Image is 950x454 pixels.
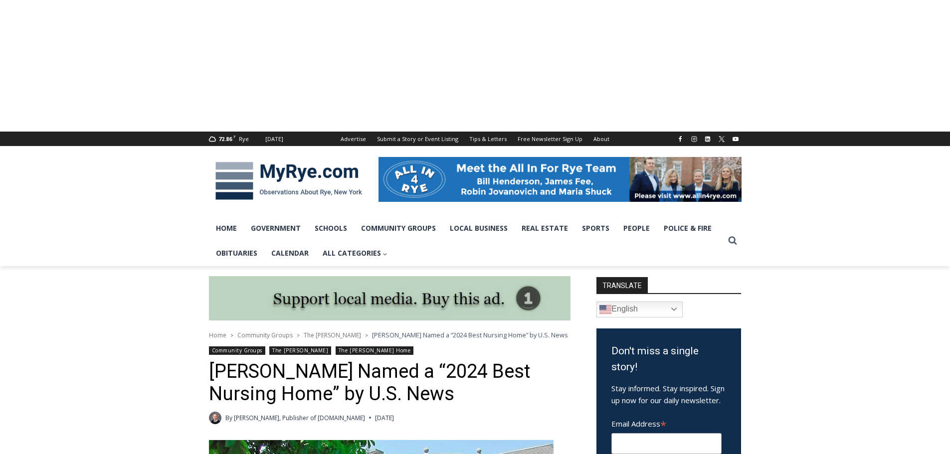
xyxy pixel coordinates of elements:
span: > [365,332,368,339]
a: Instagram [688,133,700,145]
a: The [PERSON_NAME] Home [336,346,414,355]
span: F [233,134,236,139]
span: By [225,413,232,423]
img: All in for Rye [379,157,742,202]
a: Linkedin [702,133,714,145]
a: The [PERSON_NAME] [304,331,361,339]
img: MyRye.com [209,155,369,207]
a: The [PERSON_NAME] [269,346,331,355]
a: [PERSON_NAME], Publisher of [DOMAIN_NAME] [234,414,365,422]
strong: TRANSLATE [596,277,648,293]
a: Author image [209,412,221,424]
nav: Primary Navigation [209,216,724,266]
a: Real Estate [515,216,575,241]
button: View Search Form [724,232,742,250]
span: > [230,332,233,339]
h1: [PERSON_NAME] Named a “2024 Best Nursing Home” by U.S. News [209,360,570,406]
a: Obituaries [209,241,264,266]
a: Sports [575,216,616,241]
span: > [297,332,300,339]
span: [PERSON_NAME] Named a “2024 Best Nursing Home” by U.S. News [372,330,568,339]
a: Schools [308,216,354,241]
a: Facebook [674,133,686,145]
img: support local media, buy this ad [209,276,570,321]
a: Government [244,216,308,241]
a: X [716,133,728,145]
a: Community Groups [237,331,293,339]
a: Community Groups [354,216,443,241]
a: Free Newsletter Sign Up [512,132,588,146]
a: Community Groups [209,346,265,355]
a: Police & Fire [657,216,719,241]
div: Rye [239,135,249,144]
p: Stay informed. Stay inspired. Sign up now for our daily newsletter. [611,382,726,406]
a: Submit a Story or Event Listing [372,132,464,146]
div: [DATE] [265,135,283,144]
img: en [599,303,611,315]
h3: Don't miss a single story! [611,343,726,375]
label: Email Address [611,414,722,432]
a: Local Business [443,216,515,241]
a: YouTube [730,133,742,145]
span: All Categories [323,248,388,259]
a: Home [209,216,244,241]
a: Home [209,331,226,339]
nav: Breadcrumbs [209,330,570,340]
a: English [596,302,683,317]
a: All Categories [316,241,395,266]
a: Calendar [264,241,316,266]
a: Advertise [335,132,372,146]
span: 72.86 [218,135,232,143]
a: People [616,216,657,241]
a: About [588,132,615,146]
nav: Secondary Navigation [335,132,615,146]
time: [DATE] [375,413,394,423]
a: Tips & Letters [464,132,512,146]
